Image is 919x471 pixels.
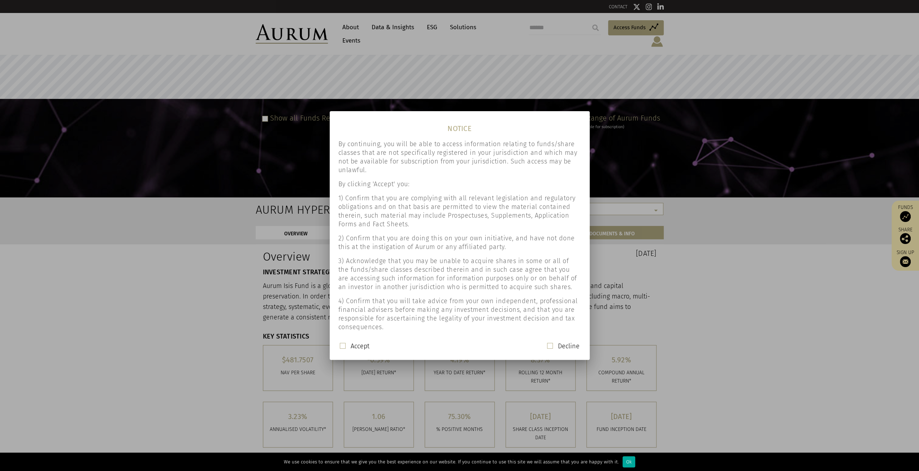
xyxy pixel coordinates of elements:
[338,180,581,188] p: By clicking 'Accept' you:
[895,227,915,244] div: Share
[900,233,911,244] img: Share this post
[330,117,590,134] h1: NOTICE
[338,234,581,251] p: 2) Confirm that you are doing this on your own initiative, and have not done this at the instigat...
[895,204,915,222] a: Funds
[338,257,581,291] p: 3) Acknowledge that you may be unable to acquire shares in some or all of the funds/share classes...
[558,342,580,350] label: Decline
[900,256,911,267] img: Sign up to our newsletter
[338,297,581,331] p: 4) Confirm that you will take advice from your own independent, professional financial advisers b...
[623,456,635,467] div: Ok
[338,194,581,228] p: 1) Confirm that you are complying with all relevant legislation and regulatory obligations and on...
[338,140,581,174] p: By continuing, you will be able to access information relating to funds/share classes that are no...
[900,211,911,222] img: Access Funds
[351,342,369,350] label: Accept
[895,249,915,267] a: Sign up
